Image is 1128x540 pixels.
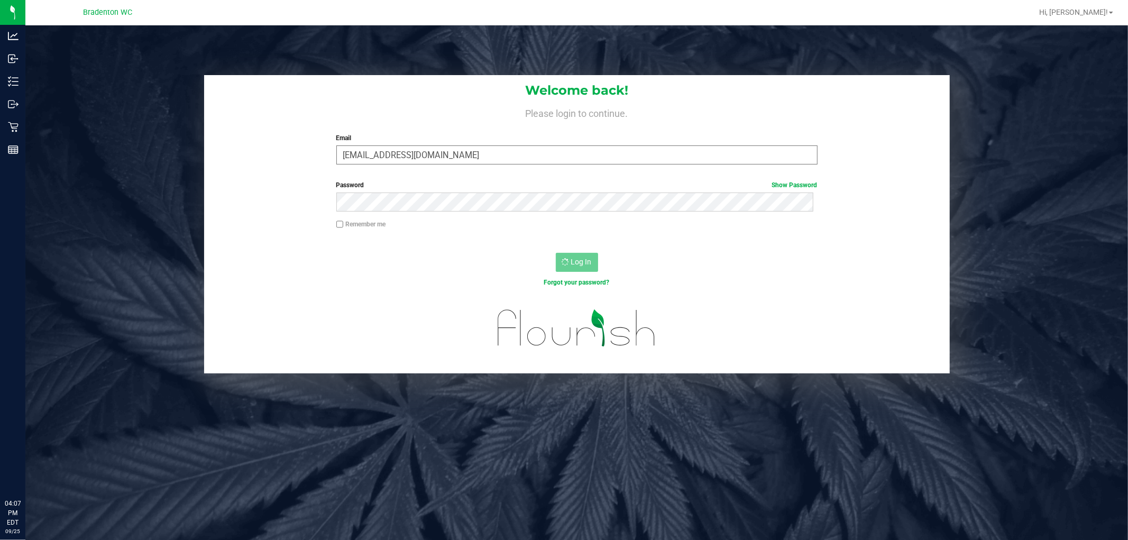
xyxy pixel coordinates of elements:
[5,499,21,527] p: 04:07 PM EDT
[8,122,19,132] inline-svg: Retail
[5,527,21,535] p: 09/25
[336,181,364,189] span: Password
[556,253,598,272] button: Log In
[84,8,133,17] span: Bradenton WC
[8,99,19,109] inline-svg: Outbound
[8,76,19,87] inline-svg: Inventory
[336,219,386,229] label: Remember me
[8,53,19,64] inline-svg: Inbound
[204,106,950,118] h4: Please login to continue.
[336,221,344,228] input: Remember me
[336,133,818,143] label: Email
[544,279,610,286] a: Forgot your password?
[571,258,592,266] span: Log In
[8,144,19,155] inline-svg: Reports
[1039,8,1108,16] span: Hi, [PERSON_NAME]!
[204,84,950,97] h1: Welcome back!
[483,298,670,358] img: flourish_logo.svg
[772,181,818,189] a: Show Password
[8,31,19,41] inline-svg: Analytics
